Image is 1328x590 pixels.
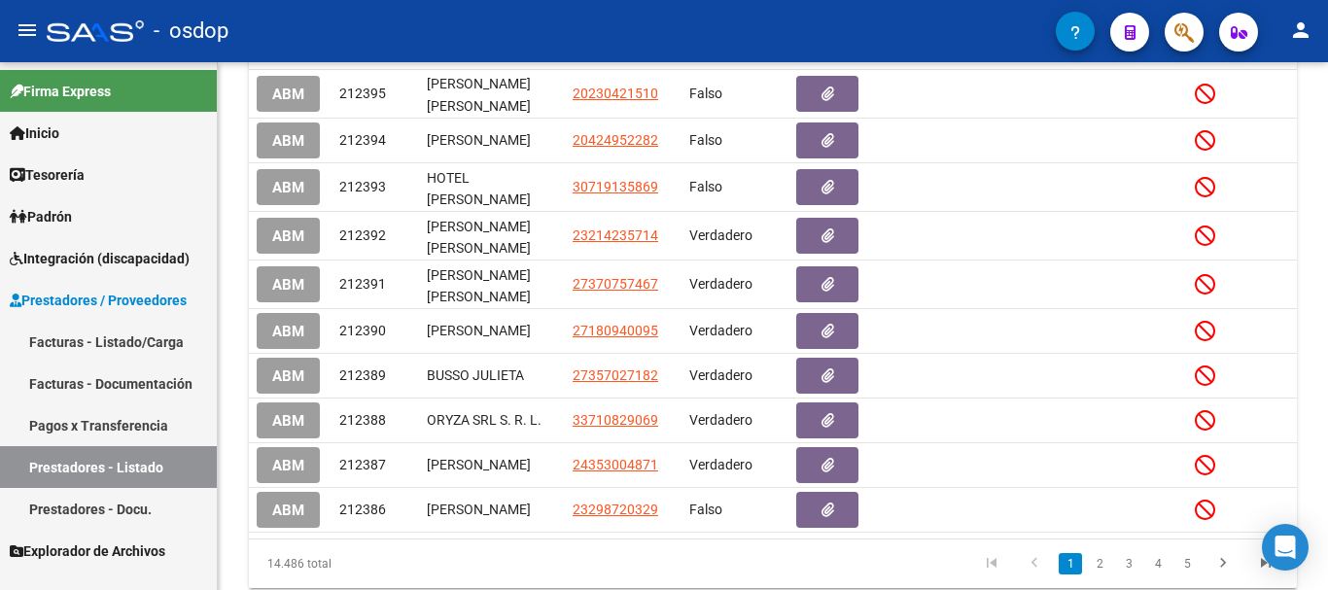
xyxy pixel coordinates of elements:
[257,76,320,112] button: ABM
[573,276,658,292] span: 27370757467
[339,323,386,338] span: 212390
[973,553,1010,574] a: go to first page
[427,499,557,521] div: [PERSON_NAME]
[573,227,658,243] span: 23214235714
[257,218,320,254] button: ABM
[257,122,320,158] button: ABM
[1172,547,1202,580] li: page 5
[689,323,752,338] span: Verdadero
[16,18,39,42] mat-icon: menu
[689,227,752,243] span: Verdadero
[339,276,386,292] span: 212391
[427,454,557,476] div: [PERSON_NAME]
[427,320,557,342] div: [PERSON_NAME]
[427,129,557,152] div: [PERSON_NAME]
[272,179,304,196] span: ABM
[257,169,320,205] button: ABM
[10,164,85,186] span: Tesorería
[257,402,320,438] button: ABM
[272,457,304,474] span: ABM
[339,502,386,517] span: 212386
[272,367,304,385] span: ABM
[257,492,320,528] button: ABM
[1146,553,1170,574] a: 4
[339,227,386,243] span: 212392
[257,313,320,349] button: ABM
[689,276,752,292] span: Verdadero
[339,367,386,383] span: 212389
[1059,553,1082,574] a: 1
[427,73,557,114] div: [PERSON_NAME] [PERSON_NAME]
[427,409,557,432] div: ORYZA SRL S. R. L.
[1205,553,1241,574] a: go to next page
[339,457,386,472] span: 212387
[427,264,557,305] div: [PERSON_NAME] [PERSON_NAME]
[257,447,320,483] button: ABM
[339,86,386,101] span: 212395
[272,86,304,103] span: ABM
[272,502,304,519] span: ABM
[10,248,190,269] span: Integración (discapacidad)
[257,266,320,302] button: ABM
[573,412,658,428] span: 33710829069
[272,227,304,245] span: ABM
[272,276,304,294] span: ABM
[427,216,557,257] div: [PERSON_NAME] [PERSON_NAME]
[339,132,386,148] span: 212394
[272,132,304,150] span: ABM
[1016,553,1053,574] a: go to previous page
[573,179,658,194] span: 30719135869
[573,86,658,101] span: 20230421510
[573,367,658,383] span: 27357027182
[249,539,455,588] div: 14.486 total
[1262,524,1309,571] div: Open Intercom Messenger
[1247,553,1284,574] a: go to last page
[10,290,187,311] span: Prestadores / Proveedores
[257,358,320,394] button: ABM
[1289,18,1312,42] mat-icon: person
[339,412,386,428] span: 212388
[1056,547,1085,580] li: page 1
[573,502,658,517] span: 23298720329
[689,457,752,472] span: Verdadero
[10,81,111,102] span: Firma Express
[1117,553,1140,574] a: 3
[1175,553,1199,574] a: 5
[339,179,386,194] span: 212393
[689,412,752,428] span: Verdadero
[1143,547,1172,580] li: page 4
[689,132,722,148] span: Falso
[573,323,658,338] span: 27180940095
[10,206,72,227] span: Padrón
[689,86,722,101] span: Falso
[427,167,557,208] div: HOTEL [PERSON_NAME] S.A.S.
[272,412,304,430] span: ABM
[1088,553,1111,574] a: 2
[689,179,722,194] span: Falso
[573,457,658,472] span: 24353004871
[689,367,752,383] span: Verdadero
[689,502,722,517] span: Falso
[573,132,658,148] span: 20424952282
[154,10,228,52] span: - osdop
[1085,547,1114,580] li: page 2
[10,122,59,144] span: Inicio
[1114,547,1143,580] li: page 3
[10,540,165,562] span: Explorador de Archivos
[427,364,557,387] div: BUSSO JULIETA
[272,323,304,340] span: ABM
